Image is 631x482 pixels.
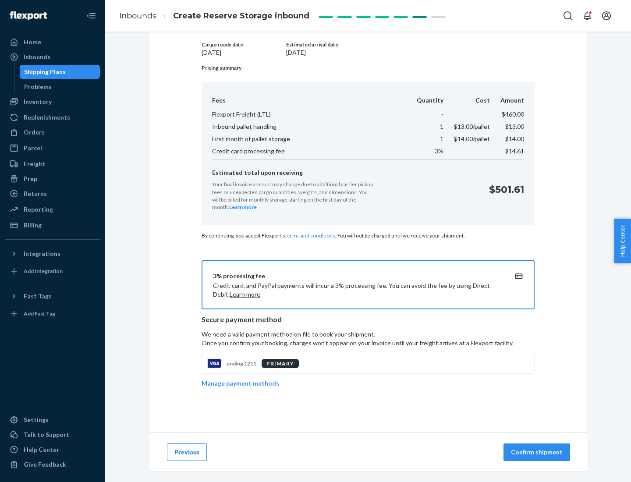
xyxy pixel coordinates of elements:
[173,11,309,21] span: Create Reserve Storage inbound
[5,289,100,303] button: Fast Tags
[24,460,66,469] div: Give Feedback
[213,272,502,280] div: 3% processing fee
[490,96,524,108] th: Amount
[5,172,100,186] a: Prep
[212,168,482,177] p: Estimated total upon receiving
[406,133,443,145] td: 1
[167,443,207,461] button: Previous
[24,249,60,258] div: Integrations
[5,187,100,201] a: Returns
[5,95,100,109] a: Inventory
[505,123,524,130] span: $13.00
[202,232,535,239] p: By continuing, you accept Flexport's . You will not be charged until we receive your shipment.
[24,292,52,301] div: Fast Tags
[24,430,69,439] div: Talk to Support
[5,50,100,64] a: Inbounds
[406,145,443,159] td: 3%
[24,53,50,61] div: Inbounds
[5,428,100,442] a: Talk to Support
[24,67,66,76] div: Shipping Plans
[20,80,100,94] a: Problems
[5,247,100,261] button: Integrations
[578,7,596,25] button: Open notifications
[454,123,490,130] span: $13.00 /pallet
[5,125,100,139] a: Orders
[454,135,490,142] span: $14.00 /pallet
[24,174,37,183] div: Prep
[559,7,577,25] button: Open Search Box
[503,443,570,461] button: Confirm shipment
[202,315,535,325] p: Secure payment method
[213,281,502,299] p: Credit card, and PayPal payments will incur a 3% processing fee. You can avoid the fee by using D...
[82,7,100,25] button: Close Navigation
[24,267,63,275] div: Add Integration
[212,96,406,108] th: Fees
[443,96,490,108] th: Cost
[5,157,100,171] a: Freight
[285,232,335,239] a: terms and conditions
[202,41,284,48] p: Cargo ready date
[5,202,100,216] a: Reporting
[24,445,59,454] div: Help Center
[502,110,524,118] span: $460.00
[227,360,256,367] p: ending 1211
[286,48,535,57] p: [DATE]
[5,141,100,155] a: Parcel
[24,159,45,168] div: Freight
[202,64,535,71] p: Pricing summary
[24,310,55,317] div: Add Fast Tag
[24,415,49,424] div: Settings
[489,183,524,196] p: $501.61
[212,181,374,211] p: Your final invoice amount may change due to additional carrier pickup fees or unexpected cargo qu...
[24,113,70,122] div: Replenishments
[5,264,100,278] a: Add Integration
[5,35,100,49] a: Home
[229,203,257,211] button: Learn more
[614,219,631,263] button: Help Center
[24,128,45,137] div: Orders
[202,48,284,57] p: [DATE]
[212,145,406,159] td: Credit card processing fee
[119,11,156,21] a: Inbounds
[20,65,100,79] a: Shipping Plans
[24,221,42,230] div: Billing
[5,457,100,471] button: Give Feedback
[24,97,52,106] div: Inventory
[24,82,52,91] div: Problems
[10,11,47,20] img: Flexport logo
[202,339,535,347] p: Once you confirm your booking, charges won't appear on your invoice until your freight arrives at...
[5,443,100,457] a: Help Center
[212,120,406,133] td: Inbound pallet handling
[505,135,524,142] span: $14.00
[5,110,100,124] a: Replenishments
[406,108,443,120] td: -
[212,108,406,120] td: Flexport Freight (LTL)
[202,379,279,388] p: Manage payment methods
[112,3,316,29] ol: breadcrumbs
[406,96,443,108] th: Quantity
[262,359,299,368] div: PRIMARY
[24,205,53,214] div: Reporting
[5,307,100,321] a: Add Fast Tag
[505,147,524,155] span: $14.61
[24,38,41,46] div: Home
[5,413,100,427] a: Settings
[212,133,406,145] td: First month of pallet storage
[230,290,260,299] button: Learn more
[286,41,535,48] p: Estimated arrival date
[24,144,42,152] div: Parcel
[406,120,443,133] td: 1
[598,7,615,25] button: Open account menu
[511,448,563,457] p: Confirm shipment
[202,330,535,347] p: We need a valid payment method on file to book your shipment.
[24,189,47,198] div: Returns
[5,218,100,232] a: Billing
